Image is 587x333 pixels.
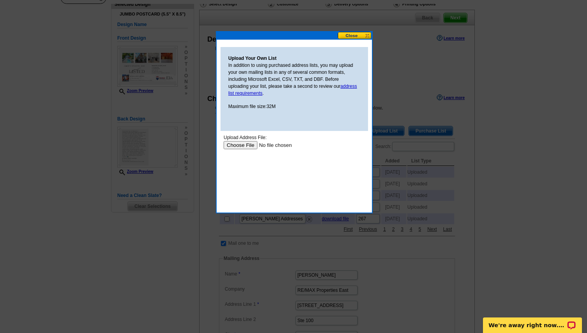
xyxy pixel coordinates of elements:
[3,3,144,10] div: Upload Address File:
[228,103,360,110] p: Maximum file size:
[228,62,360,97] p: In addition to using purchased address lists, you may upload your own mailing lists in any of sev...
[478,309,587,333] iframe: LiveChat chat widget
[228,56,276,61] strong: Upload Your Own List
[267,104,276,109] span: 32M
